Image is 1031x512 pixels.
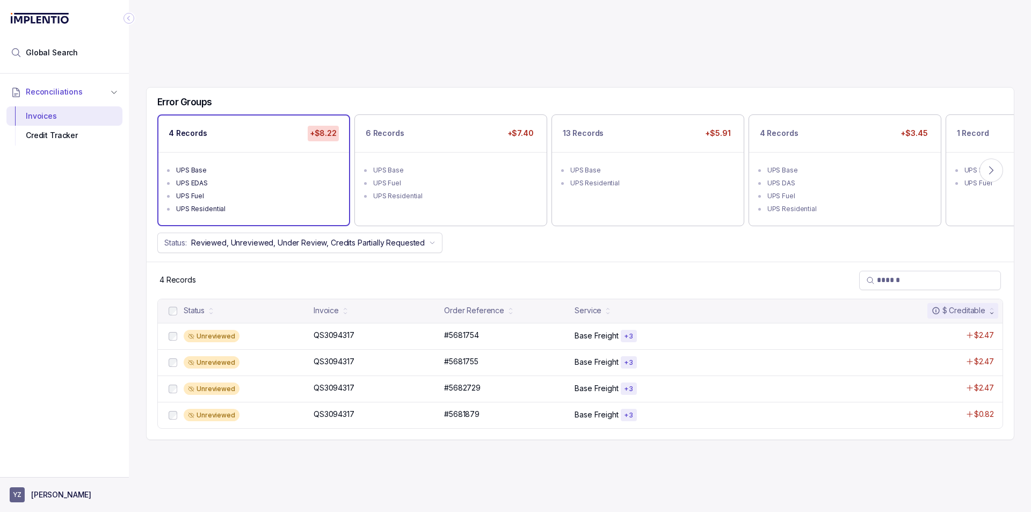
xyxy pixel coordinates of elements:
button: Reconciliations [6,80,122,104]
p: +$7.40 [505,126,536,141]
p: + 3 [624,358,634,367]
div: Unreviewed [184,383,239,395]
p: 13 Records [563,128,604,139]
h5: Error Groups [157,96,212,108]
p: QS3094317 [314,409,354,420]
div: UPS Base [767,165,929,176]
div: Reconciliations [6,104,122,148]
input: checkbox-checkbox [169,332,177,341]
p: #5681755 [444,356,478,367]
div: Credit Tracker [15,126,114,145]
p: 4 Records [159,275,196,285]
div: UPS DAS [767,178,929,189]
input: checkbox-checkbox [169,385,177,393]
p: [PERSON_NAME] [31,489,91,500]
p: 4 Records [169,128,207,139]
div: Remaining page entries [159,275,196,285]
div: Service [575,305,601,316]
p: + 3 [624,411,634,420]
p: Base Freight [575,357,618,367]
div: Collapse Icon [122,12,135,25]
div: UPS Fuel [176,191,338,201]
div: UPS Residential [570,178,732,189]
div: UPS Residential [373,191,535,201]
p: +$3.45 [898,126,930,141]
div: UPS Base [176,165,338,176]
div: UPS EDAS [176,178,338,189]
p: Status: [164,237,187,248]
div: UPS Fuel [373,178,535,189]
p: Base Freight [575,409,618,420]
p: #5681754 [444,330,479,341]
p: +$5.91 [703,126,732,141]
p: 1 Record [957,128,989,139]
p: #5682729 [444,383,481,393]
span: Global Search [26,47,78,58]
p: $2.47 [974,330,994,341]
p: 6 Records [366,128,404,139]
p: $0.82 [974,409,994,420]
div: UPS Residential [767,204,929,214]
p: #5681879 [444,409,480,420]
button: Status:Reviewed, Unreviewed, Under Review, Credits Partially Requested [157,233,442,253]
input: checkbox-checkbox [169,411,177,420]
span: User initials [10,487,25,502]
div: UPS Fuel [767,191,929,201]
div: UPS Residential [176,204,338,214]
p: Base Freight [575,330,618,341]
p: + 3 [624,332,634,341]
p: 4 Records [760,128,798,139]
p: Base Freight [575,383,618,394]
div: Invoice [314,305,339,316]
div: Invoices [15,106,114,126]
p: +$8.22 [308,126,339,141]
input: checkbox-checkbox [169,358,177,367]
span: Reconciliations [26,86,83,97]
div: Unreviewed [184,356,239,369]
div: $ Creditable [932,305,985,316]
input: checkbox-checkbox [169,307,177,315]
p: QS3094317 [314,356,354,367]
button: User initials[PERSON_NAME] [10,487,119,502]
p: $2.47 [974,383,994,393]
div: UPS Base [373,165,535,176]
p: Reviewed, Unreviewed, Under Review, Credits Partially Requested [191,237,425,248]
div: Unreviewed [184,330,239,343]
p: QS3094317 [314,330,354,341]
div: UPS Base [570,165,732,176]
div: Unreviewed [184,409,239,422]
p: QS3094317 [314,383,354,393]
p: + 3 [624,385,634,393]
div: Status [184,305,205,316]
div: Order Reference [444,305,504,316]
p: $2.47 [974,356,994,367]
